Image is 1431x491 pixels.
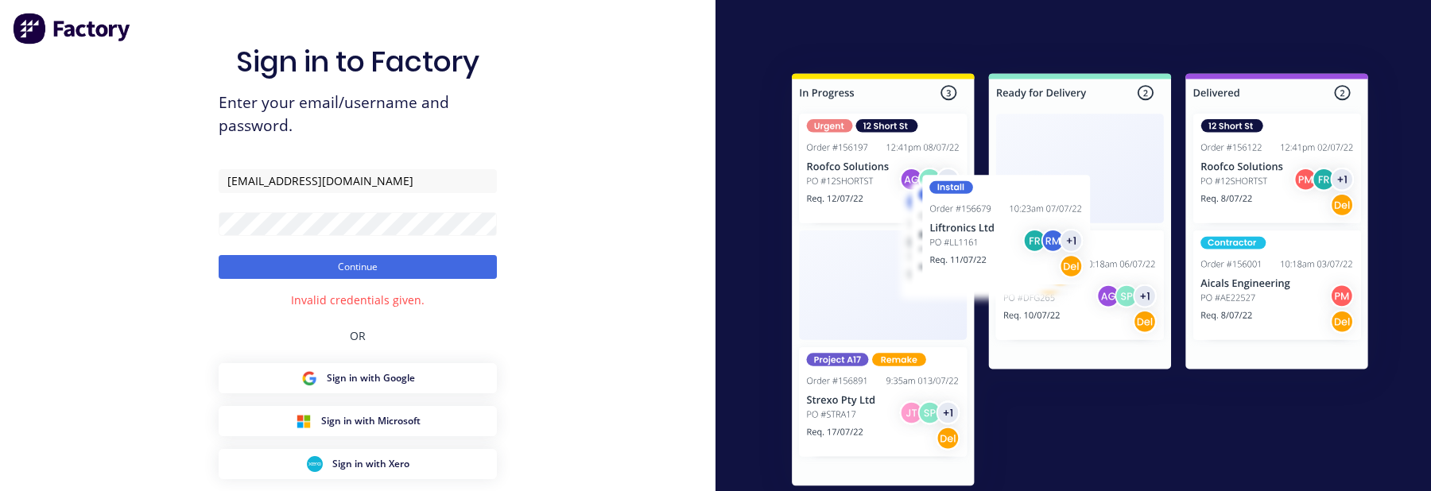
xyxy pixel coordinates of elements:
button: Google Sign inSign in with Google [219,363,497,393]
span: Sign in with Microsoft [321,414,421,428]
button: Continue [219,255,497,279]
input: Email/Username [219,169,497,193]
h1: Sign in to Factory [236,44,479,79]
img: Microsoft Sign in [296,413,312,429]
img: Google Sign in [301,370,317,386]
span: Sign in with Google [327,371,415,385]
span: Enter your email/username and password. [219,91,497,137]
button: Xero Sign inSign in with Xero [219,449,497,479]
button: Microsoft Sign inSign in with Microsoft [219,406,497,436]
div: OR [350,308,366,363]
img: Xero Sign in [307,456,323,472]
span: Sign in with Xero [332,457,409,471]
img: Factory [13,13,132,44]
div: Invalid credentials given. [291,292,425,308]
